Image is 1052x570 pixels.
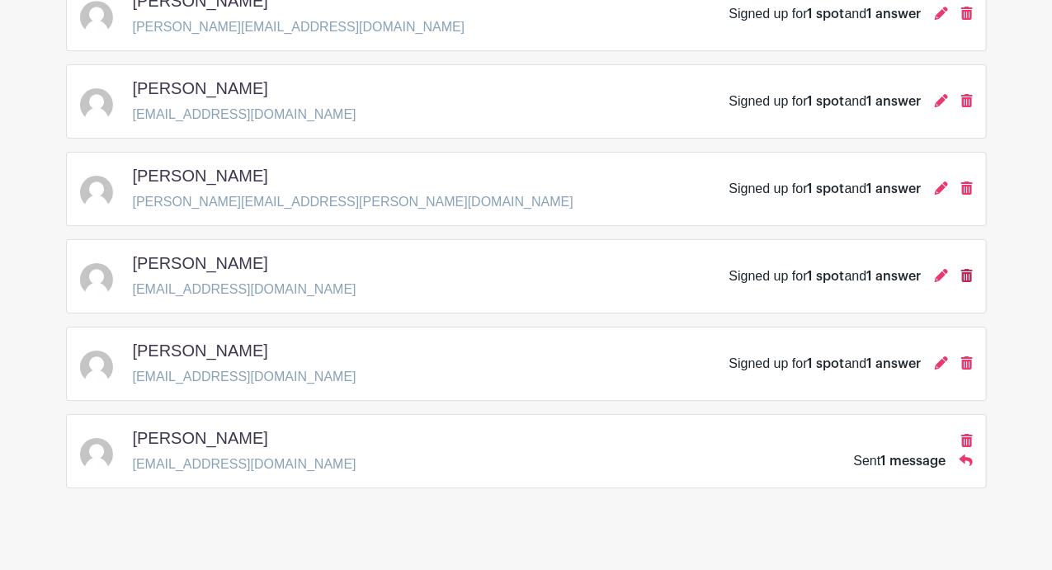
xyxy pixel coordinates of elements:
p: [EMAIL_ADDRESS][DOMAIN_NAME] [133,367,356,387]
img: default-ce2991bfa6775e67f084385cd625a349d9dcbb7a52a09fb2fda1e96e2d18dcdb.png [80,438,113,471]
span: 1 spot [808,270,845,283]
span: 1 answer [867,7,922,21]
p: [EMAIL_ADDRESS][DOMAIN_NAME] [133,455,356,474]
span: 1 spot [808,7,845,21]
div: Signed up for and [729,266,922,286]
span: 1 message [881,455,946,468]
div: Signed up for and [729,92,922,111]
h5: [PERSON_NAME] [133,341,268,360]
h5: [PERSON_NAME] [133,253,268,273]
span: 1 spot [808,357,845,370]
span: 1 spot [808,182,845,195]
img: default-ce2991bfa6775e67f084385cd625a349d9dcbb7a52a09fb2fda1e96e2d18dcdb.png [80,1,113,34]
div: Signed up for and [729,179,922,199]
img: default-ce2991bfa6775e67f084385cd625a349d9dcbb7a52a09fb2fda1e96e2d18dcdb.png [80,351,113,384]
h5: [PERSON_NAME] [133,78,268,98]
p: [EMAIL_ADDRESS][DOMAIN_NAME] [133,280,356,299]
span: 1 answer [867,95,922,108]
img: default-ce2991bfa6775e67f084385cd625a349d9dcbb7a52a09fb2fda1e96e2d18dcdb.png [80,88,113,121]
img: default-ce2991bfa6775e67f084385cd625a349d9dcbb7a52a09fb2fda1e96e2d18dcdb.png [80,263,113,296]
span: 1 answer [867,182,922,195]
p: [PERSON_NAME][EMAIL_ADDRESS][PERSON_NAME][DOMAIN_NAME] [133,192,573,212]
p: [EMAIL_ADDRESS][DOMAIN_NAME] [133,105,356,125]
h5: [PERSON_NAME] [133,166,268,186]
h5: [PERSON_NAME] [133,428,268,448]
span: 1 answer [867,357,922,370]
div: Signed up for and [729,354,922,374]
img: default-ce2991bfa6775e67f084385cd625a349d9dcbb7a52a09fb2fda1e96e2d18dcdb.png [80,176,113,209]
p: [PERSON_NAME][EMAIL_ADDRESS][DOMAIN_NAME] [133,17,465,37]
div: Sent [854,451,946,471]
span: 1 spot [808,95,845,108]
span: 1 answer [867,270,922,283]
div: Signed up for and [729,4,922,24]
